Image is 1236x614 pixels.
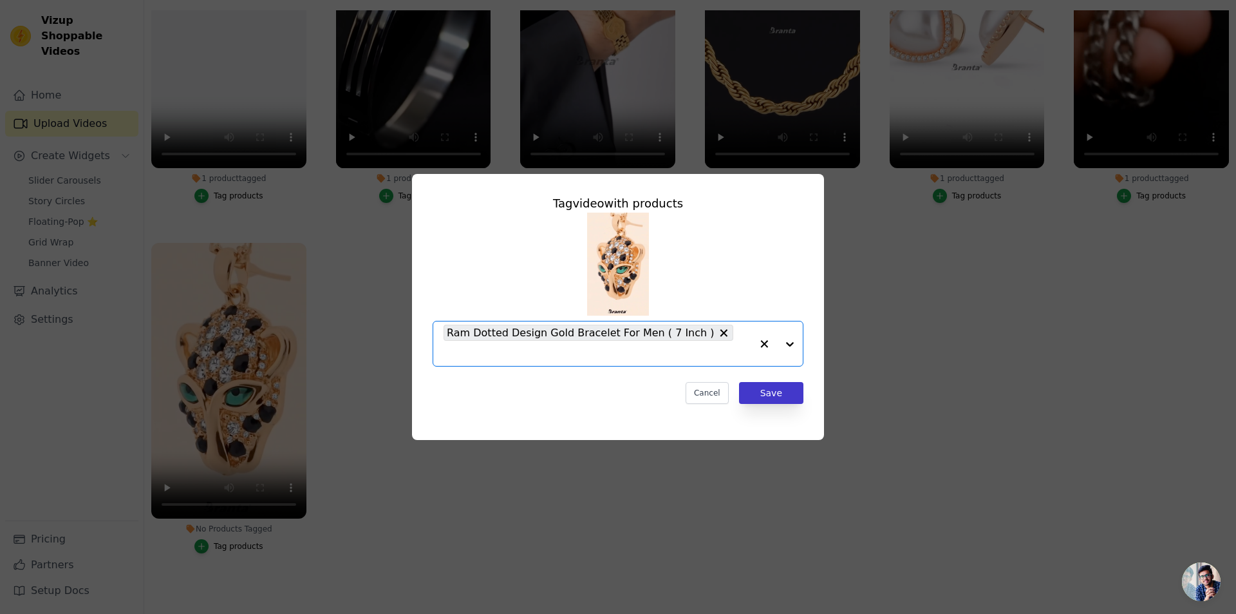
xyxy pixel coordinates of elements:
div: Tag video with products [433,195,803,213]
a: Open chat [1182,562,1221,601]
img: tn-06591d29de374bde8b4c079606de6bb8.png [587,213,649,316]
button: Save [739,382,803,404]
span: Ram Dotted Design Gold Bracelet For Men ( 7 Inch ) [447,325,715,341]
button: Cancel [686,382,729,404]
